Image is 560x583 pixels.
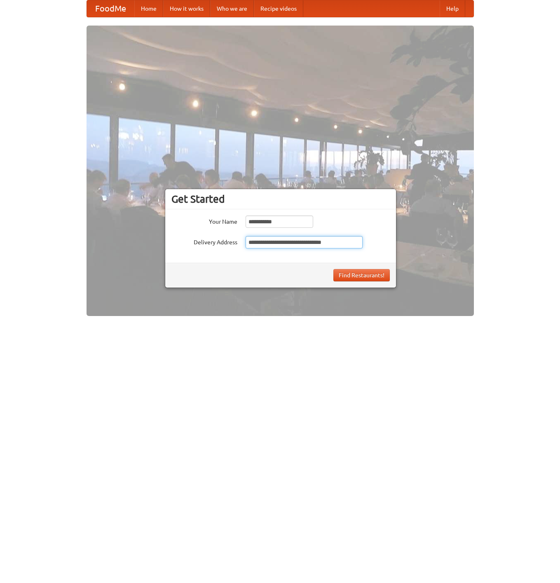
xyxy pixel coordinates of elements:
a: Recipe videos [254,0,303,17]
a: Home [134,0,163,17]
label: Your Name [171,215,237,226]
a: Help [440,0,465,17]
button: Find Restaurants! [333,269,390,281]
label: Delivery Address [171,236,237,246]
h3: Get Started [171,193,390,205]
a: How it works [163,0,210,17]
a: FoodMe [87,0,134,17]
a: Who we are [210,0,254,17]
